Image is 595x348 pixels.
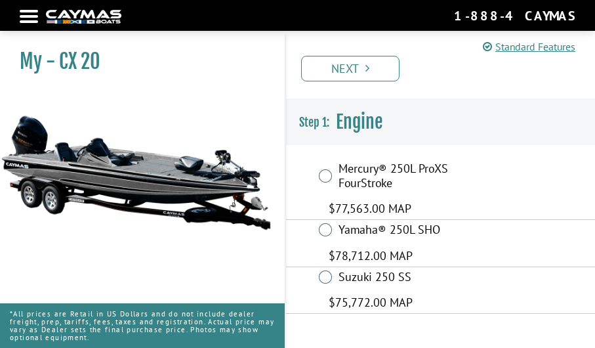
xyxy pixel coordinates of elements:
label: Suzuki 250 SS [339,270,493,288]
span: $75,772.00 MAP [329,294,413,311]
p: *All prices are Retail in US Dollars and do not include dealer freight, prep, tariffs, fees, taxe... [10,303,275,348]
label: Yamaha® 250L SHO [339,223,493,240]
label: Mercury® 250L ProXS FourStroke [339,162,493,193]
h1: My - CX 20 [20,49,252,74]
div: 1-888-4CAYMAS [454,7,575,24]
span: $78,712.00 MAP [329,247,413,265]
img: white-logo-c9c8dbefe5ff5ceceb0f0178aa75bf4bb51f6bca0971e226c86eb53dfe498488.png [46,10,121,24]
a: Next [301,56,400,81]
span: $77,563.00 MAP [329,200,411,217]
a: Standard Features [483,39,575,54]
